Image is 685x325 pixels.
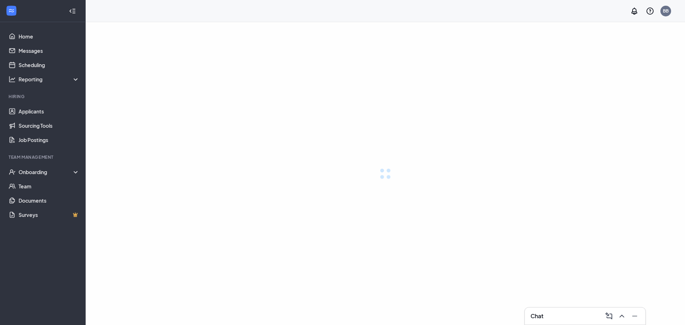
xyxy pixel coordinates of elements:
[9,154,78,160] div: Team Management
[9,76,16,83] svg: Analysis
[628,310,640,322] button: Minimize
[630,312,639,320] svg: Minimize
[603,310,614,322] button: ComposeMessage
[531,312,543,320] h3: Chat
[8,7,15,14] svg: WorkstreamLogo
[9,93,78,100] div: Hiring
[19,58,80,72] a: Scheduling
[19,168,80,176] div: Onboarding
[19,133,80,147] a: Job Postings
[19,76,80,83] div: Reporting
[9,168,16,176] svg: UserCheck
[19,193,80,208] a: Documents
[663,8,669,14] div: BB
[19,104,80,118] a: Applicants
[630,7,639,15] svg: Notifications
[69,7,76,15] svg: Collapse
[19,179,80,193] a: Team
[618,312,626,320] svg: ChevronUp
[646,7,654,15] svg: QuestionInfo
[19,118,80,133] a: Sourcing Tools
[605,312,613,320] svg: ComposeMessage
[19,208,80,222] a: SurveysCrown
[19,29,80,44] a: Home
[615,310,627,322] button: ChevronUp
[19,44,80,58] a: Messages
